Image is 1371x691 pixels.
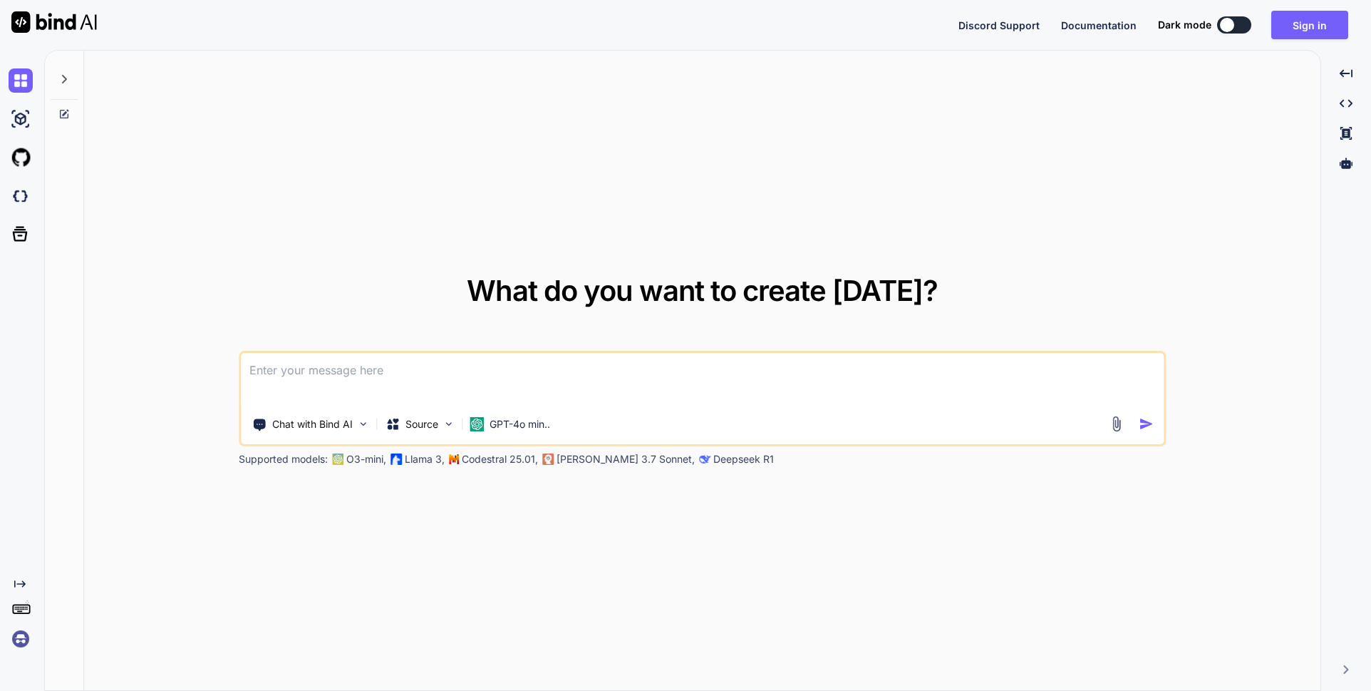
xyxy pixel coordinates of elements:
[958,19,1040,31] span: Discord Support
[357,418,369,430] img: Pick Tools
[1108,416,1124,432] img: attachment
[272,417,353,431] p: Chat with Bind AI
[9,145,33,170] img: githubLight
[405,417,438,431] p: Source
[9,184,33,208] img: darkCloudIdeIcon
[467,273,938,308] span: What do you want to create [DATE]?
[449,454,459,464] img: Mistral-AI
[1271,11,1348,39] button: Sign in
[1139,416,1154,431] img: icon
[958,18,1040,33] button: Discord Support
[470,417,484,431] img: GPT-4o mini
[490,417,550,431] p: GPT-4o min..
[1061,19,1137,31] span: Documentation
[1061,18,1137,33] button: Documentation
[542,454,554,465] img: claude
[443,418,455,430] img: Pick Models
[9,68,33,93] img: chat
[9,107,33,131] img: ai-studio
[9,627,33,651] img: signin
[11,11,97,33] img: Bind AI
[239,452,328,466] p: Supported models:
[346,452,386,466] p: O3-mini,
[405,452,445,466] p: Llama 3,
[557,452,695,466] p: [PERSON_NAME] 3.7 Sonnet,
[390,454,402,465] img: Llama2
[699,454,710,465] img: claude
[1158,18,1211,32] span: Dark mode
[332,454,343,465] img: GPT-4
[462,452,538,466] p: Codestral 25.01,
[713,452,774,466] p: Deepseek R1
